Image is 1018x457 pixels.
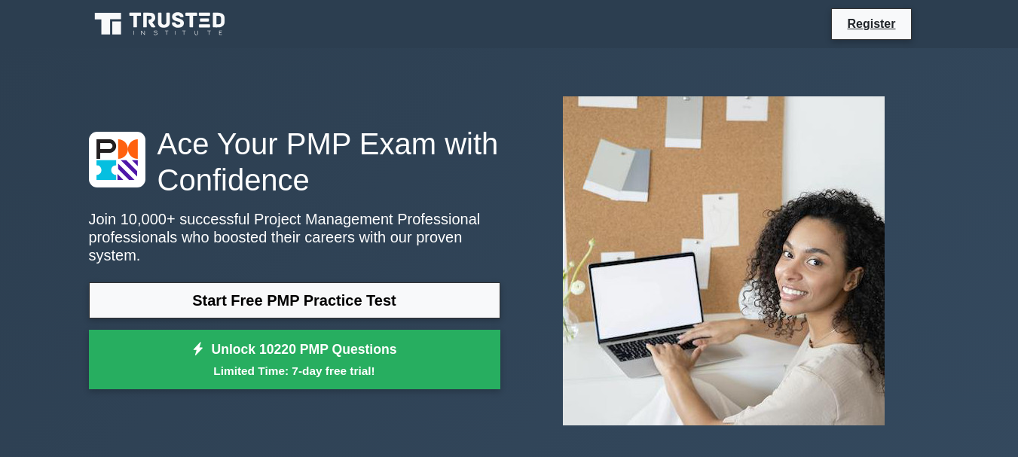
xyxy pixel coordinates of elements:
a: Start Free PMP Practice Test [89,282,500,318]
h1: Ace Your PMP Exam with Confidence [89,126,500,198]
a: Register [838,14,904,33]
a: Unlock 10220 PMP QuestionsLimited Time: 7-day free trial! [89,330,500,390]
p: Join 10,000+ successful Project Management Professional professionals who boosted their careers w... [89,210,500,264]
small: Limited Time: 7-day free trial! [108,362,481,379]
